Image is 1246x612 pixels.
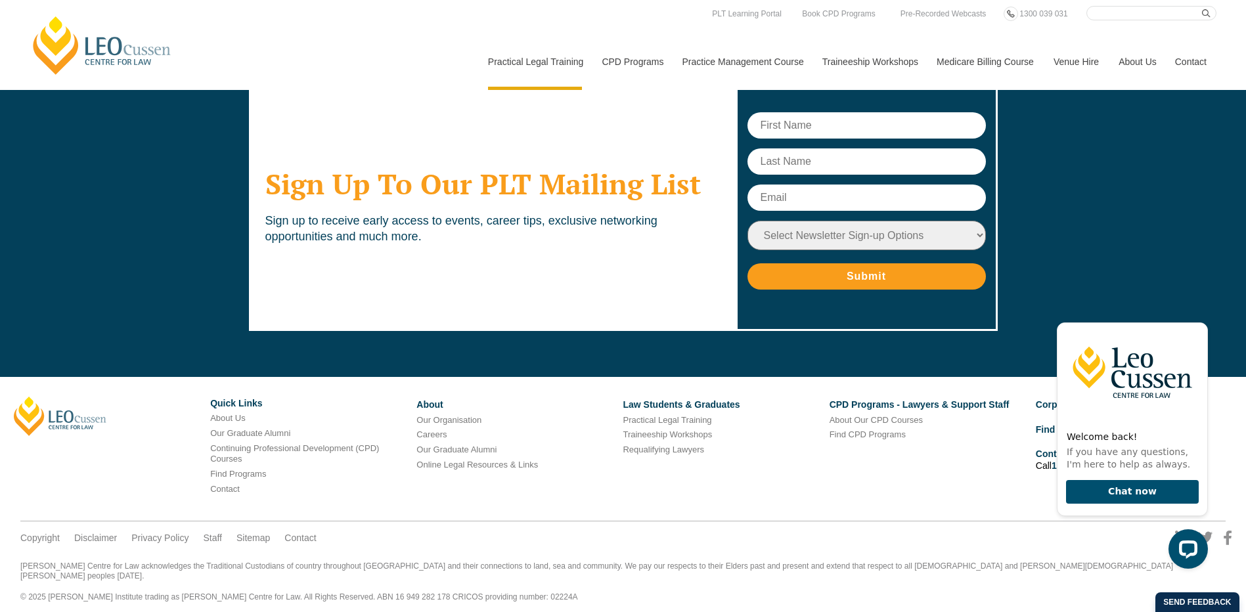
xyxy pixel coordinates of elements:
a: Contact [1165,33,1216,90]
a: Copyright [20,532,60,544]
a: Continuing Professional Development (CPD) Courses [210,443,379,464]
span: 1300 039 031 [1019,9,1067,18]
a: Contact Us [1036,448,1084,459]
div: [PERSON_NAME] Centre for Law acknowledges the Traditional Custodians of country throughout [GEOGR... [20,561,1226,602]
a: Online Legal Resources & Links [416,460,538,470]
a: Find Programs [210,469,266,479]
a: [PERSON_NAME] [14,397,106,436]
a: Contact [210,484,240,494]
a: Practice Management Course [673,33,812,90]
a: Pre-Recorded Webcasts [897,7,990,21]
a: Contact [284,532,316,544]
h6: Quick Links [210,399,407,408]
a: Our Graduate Alumni [416,445,497,454]
a: [PERSON_NAME] Centre for Law [30,14,175,76]
a: Sitemap [236,532,270,544]
input: Submit [747,263,986,290]
p: Sign up to receive early access to events, career tips, exclusive networking opportunities and mu... [265,213,719,244]
a: Practical Legal Training [478,33,592,90]
a: Practical Legal Training [623,415,711,425]
a: Requalifying Lawyers [623,445,704,454]
a: Find CPD Programs [830,429,906,439]
li: Call [1036,446,1232,473]
a: 1300 039 031 [1016,7,1071,21]
a: Traineeship Workshops [623,429,712,439]
a: Traineeship Workshops [812,33,927,90]
a: Medicare Billing Course [927,33,1044,90]
a: Our Organisation [416,415,481,425]
a: Our Graduate Alumni [210,428,290,438]
a: Venue Hire [1044,33,1109,90]
a: Disclaimer [74,532,117,544]
a: About Our CPD Courses [830,415,923,425]
a: CPD Programs - Lawyers & Support Staff [830,399,1010,410]
a: Find Programs [1036,424,1101,435]
a: CPD Programs [592,33,672,90]
input: Email [747,185,986,211]
input: First Name [747,112,986,139]
a: PLT Learning Portal [709,7,785,21]
a: Corporate Training Division [1036,399,1157,410]
a: Book CPD Programs [799,7,878,21]
input: Last Name [747,148,986,175]
a: About [416,399,443,410]
a: Staff [203,532,222,544]
a: Privacy Policy [131,532,189,544]
select: Newsletter Sign-up Options [747,221,986,250]
iframe: LiveChat chat widget [1046,299,1213,579]
a: About Us [1109,33,1165,90]
a: Law Students & Graduates [623,399,740,410]
a: About Us [210,413,245,423]
a: Careers [416,429,447,439]
h2: Sign Up To Our PLT Mailing List [265,167,719,200]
